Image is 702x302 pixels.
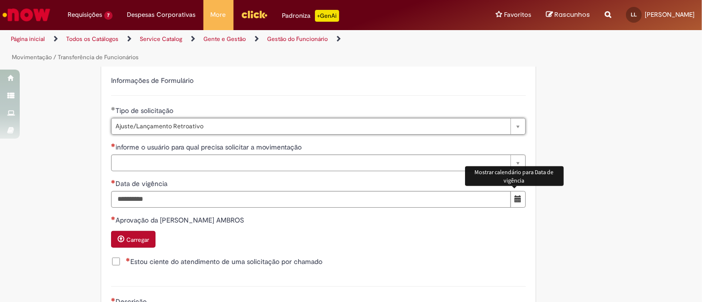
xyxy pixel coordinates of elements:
[111,143,116,147] span: Necessários
[7,30,461,67] ul: Trilhas de página
[126,257,322,266] span: Estou ciente do atendimento de uma solicitação por chamado
[203,35,246,43] a: Gente e Gestão
[104,11,113,20] span: 7
[504,10,531,20] span: Favoritos
[116,143,304,151] span: Necessários - informe o usuário para qual precisa solicitar a movimentação
[12,53,139,61] a: Movimentação / Transferência de Funcionários
[315,10,339,22] p: +GenAi
[111,298,116,302] span: Necessários
[140,35,182,43] a: Service Catalog
[267,35,328,43] a: Gestão do Funcionário
[631,11,637,18] span: LL
[546,10,590,20] a: Rascunhos
[111,76,194,85] label: Informações de Formulário
[116,216,246,225] span: Aprovação da [PERSON_NAME] AMBROS
[1,5,52,25] img: ServiceNow
[111,180,116,184] span: Necessários
[554,10,590,19] span: Rascunhos
[111,154,526,171] a: Limpar campo informe o usuário para qual precisa solicitar a movimentação
[211,10,226,20] span: More
[111,231,156,248] button: Carregar anexo de Aprovação da LARISSA FONTENELLE AMBROS Required
[126,258,130,262] span: Necessários
[111,191,511,208] input: Data de vigência
[645,10,695,19] span: [PERSON_NAME]
[68,10,102,20] span: Requisições
[66,35,118,43] a: Todos os Catálogos
[11,35,45,43] a: Página inicial
[116,118,506,134] span: Ajuste/Lançamento Retroativo
[282,10,339,22] div: Padroniza
[510,191,526,208] button: Mostrar calendário para Data de vigência
[111,107,116,111] span: Obrigatório Preenchido
[116,179,169,188] span: Data de vigência
[241,7,268,22] img: click_logo_yellow_360x200.png
[127,10,196,20] span: Despesas Corporativas
[111,216,116,220] span: Necessários
[126,236,149,244] small: Carregar
[465,166,564,186] div: Mostrar calendário para Data de vigência
[116,106,175,115] span: Tipo de solicitação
